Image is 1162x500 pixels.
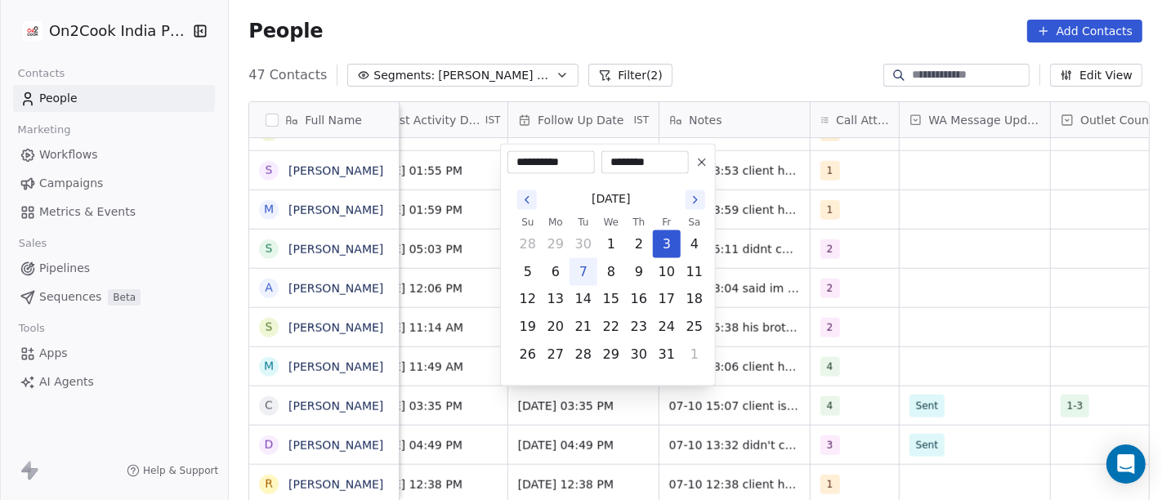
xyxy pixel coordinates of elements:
[682,342,708,368] button: Saturday, November 1st, 2025
[515,342,541,368] button: Sunday, October 26th, 2025
[570,342,597,368] button: Tuesday, October 28th, 2025
[592,190,630,208] span: [DATE]
[598,259,624,285] button: Wednesday, October 8th, 2025
[654,342,680,368] button: Friday, October 31st, 2025
[517,190,537,210] button: Go to the Previous Month
[543,315,569,341] button: Monday, October 20th, 2025
[626,287,652,313] button: Thursday, October 16th, 2025
[654,259,680,285] button: Friday, October 10th, 2025
[514,214,708,369] table: October 2025
[542,214,570,230] th: Monday
[598,342,624,368] button: Wednesday, October 29th, 2025
[598,231,624,257] button: Wednesday, October 1st, 2025
[570,259,597,285] button: Today, Tuesday, October 7th, 2025
[686,190,705,210] button: Go to the Next Month
[570,287,597,313] button: Tuesday, October 14th, 2025
[626,342,652,368] button: Thursday, October 30th, 2025
[543,287,569,313] button: Monday, October 13th, 2025
[653,214,681,230] th: Friday
[515,259,541,285] button: Sunday, October 5th, 2025
[515,231,541,257] button: Sunday, September 28th, 2025
[543,259,569,285] button: Monday, October 6th, 2025
[514,214,542,230] th: Sunday
[681,214,708,230] th: Saturday
[515,315,541,341] button: Sunday, October 19th, 2025
[543,342,569,368] button: Monday, October 27th, 2025
[597,214,625,230] th: Wednesday
[626,231,652,257] button: Thursday, October 2nd, 2025
[654,287,680,313] button: Friday, October 17th, 2025
[570,231,597,257] button: Tuesday, September 30th, 2025
[625,214,653,230] th: Thursday
[598,315,624,341] button: Wednesday, October 22nd, 2025
[682,259,708,285] button: Saturday, October 11th, 2025
[654,231,680,257] button: Friday, October 3rd, 2025, selected
[598,287,624,313] button: Wednesday, October 15th, 2025
[682,231,708,257] button: Saturday, October 4th, 2025
[626,259,652,285] button: Thursday, October 9th, 2025
[570,315,597,341] button: Tuesday, October 21st, 2025
[515,287,541,313] button: Sunday, October 12th, 2025
[682,315,708,341] button: Saturday, October 25th, 2025
[570,214,597,230] th: Tuesday
[654,315,680,341] button: Friday, October 24th, 2025
[543,231,569,257] button: Monday, September 29th, 2025
[626,315,652,341] button: Thursday, October 23rd, 2025
[682,287,708,313] button: Saturday, October 18th, 2025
